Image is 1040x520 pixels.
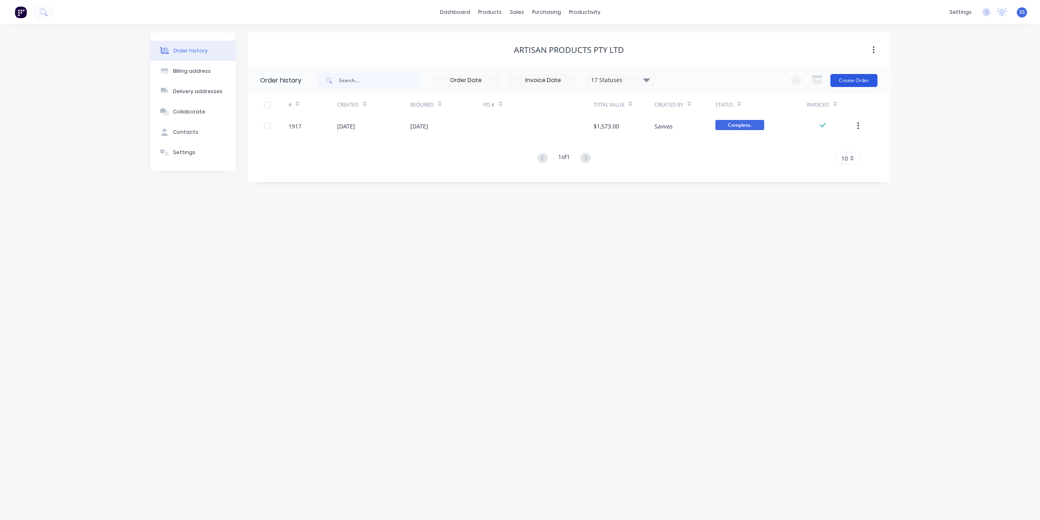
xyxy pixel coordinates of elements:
[288,94,337,116] div: #
[841,154,848,163] span: 10
[565,6,604,18] div: productivity
[654,101,683,109] div: Created By
[15,6,27,18] img: Factory
[150,102,236,122] button: Collaborate
[337,122,355,131] div: [DATE]
[260,76,301,85] div: Order history
[830,74,877,87] button: Create Order
[807,101,829,109] div: Invoiced
[150,142,236,163] button: Settings
[474,6,506,18] div: products
[514,45,624,55] div: Artisan Products Pty Ltd
[173,47,208,54] div: Order history
[558,152,570,164] div: 1 of 1
[337,101,359,109] div: Created
[528,6,565,18] div: purchasing
[173,108,205,115] div: Collaborate
[509,74,577,87] input: Invoice Date
[288,122,301,131] div: 1917
[150,81,236,102] button: Delivery addresses
[173,88,223,95] div: Delivery addresses
[715,94,807,116] div: Status
[339,72,419,89] input: Search...
[173,128,198,136] div: Contacts
[715,101,733,109] div: Status
[594,122,619,131] div: $1,573.00
[483,101,494,109] div: PO #
[807,94,856,116] div: Invoiced
[150,41,236,61] button: Order history
[432,74,500,87] input: Order Date
[288,101,292,109] div: #
[506,6,528,18] div: sales
[654,94,715,116] div: Created By
[483,94,593,116] div: PO #
[150,122,236,142] button: Contacts
[410,122,428,131] div: [DATE]
[586,76,654,85] div: 17 Statuses
[337,94,410,116] div: Created
[410,94,483,116] div: Required
[173,149,195,156] div: Settings
[410,101,434,109] div: Required
[594,94,654,116] div: Total Value
[654,122,673,131] div: Savvas
[436,6,474,18] a: dashboard
[945,6,976,18] div: settings
[173,67,211,75] div: Billing address
[150,61,236,81] button: Billing address
[715,120,764,130] span: Complete.
[1019,9,1025,16] span: SS
[594,101,624,109] div: Total Value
